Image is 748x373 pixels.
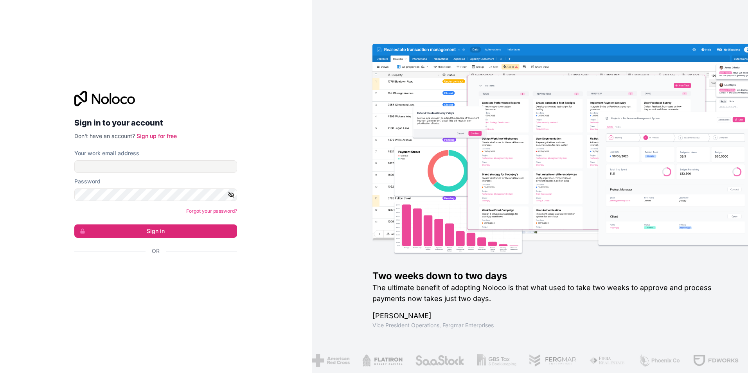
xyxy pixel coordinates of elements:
[693,354,739,367] img: /assets/fdworks-Bi04fVtw.png
[74,133,135,139] span: Don't have an account?
[74,188,237,201] input: Password
[362,354,403,367] img: /assets/flatiron-C8eUkumj.png
[372,310,723,321] h1: [PERSON_NAME]
[137,133,177,139] a: Sign up for free
[415,354,464,367] img: /assets/saastock-C6Zbiodz.png
[529,354,577,367] img: /assets/fergmar-CudnrXN5.png
[70,264,235,281] iframe: Tombol Login dengan Google
[638,354,680,367] img: /assets/phoenix-BREaitsQ.png
[74,160,237,173] input: Email address
[476,354,516,367] img: /assets/gbstax-C-GtDUiK.png
[372,321,723,329] h1: Vice President Operations , Fergmar Enterprises
[372,282,723,304] h2: The ultimate benefit of adopting Noloco is that what used to take two weeks to approve and proces...
[74,149,139,157] label: Your work email address
[152,247,160,255] span: Or
[74,224,237,238] button: Sign in
[372,270,723,282] h1: Two weeks down to two days
[589,354,626,367] img: /assets/fiera-fwj2N5v4.png
[311,354,349,367] img: /assets/american-red-cross-BAupjrZR.png
[74,116,237,130] h2: Sign in to your account
[74,178,101,185] label: Password
[186,208,237,214] a: Forgot your password?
